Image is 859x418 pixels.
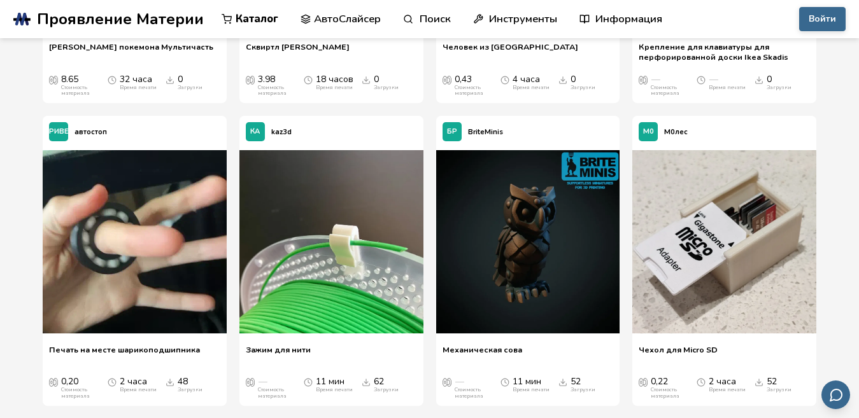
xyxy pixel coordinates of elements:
[49,345,200,364] a: Печать на месте шарикоподшипника
[571,84,595,91] font: Загрузки
[246,345,311,364] a: Зажим для нити
[246,74,255,85] span: Средняя стоимость
[246,344,311,355] font: Зажим для нити
[44,127,73,136] font: ПРИВЕТ
[120,375,147,387] font: 2 часа
[178,375,188,387] font: 48
[120,73,152,85] font: 32 часа
[571,73,576,85] font: 0
[49,42,213,61] a: [PERSON_NAME] покемона Мультичасть
[250,127,260,136] font: КА
[316,386,353,393] font: Время печати
[304,377,313,387] span: Среднее время печати
[374,375,384,387] font: 62
[455,386,483,400] font: Стоимость материала
[809,13,836,25] font: Войти
[362,377,371,387] span: Загрузки
[236,11,278,26] font: Каталог
[651,84,679,97] font: Стоимость материала
[258,386,287,400] font: Стоимость материала
[571,375,581,387] font: 52
[304,74,313,85] span: Среднее время печати
[447,127,457,136] font: БР
[443,377,451,387] span: Средняя стоимость
[178,386,202,393] font: Загрузки
[166,377,174,387] span: Загрузки
[513,386,550,393] font: Время печати
[558,377,567,387] span: Загрузки
[314,11,381,26] font: АвтоСлайсер
[489,11,557,26] font: Инструменты
[639,377,648,387] span: Средняя стоимость
[258,73,275,85] font: 3.98
[108,377,117,387] span: Среднее время печати
[468,127,503,137] font: BriteMinis
[500,377,509,387] span: Среднее время печати
[664,127,688,137] font: М0лес
[108,74,117,85] span: Среднее время печати
[709,386,746,393] font: Время печати
[639,74,648,85] span: Средняя стоимость
[374,386,399,393] font: Загрузки
[651,73,660,85] font: —
[767,386,792,393] font: Загрузки
[513,375,541,387] font: 11 мин
[49,344,200,355] font: Печать на месте шарикоподшипника
[271,127,292,137] font: kaz3d
[513,84,550,91] font: Время печати
[571,386,595,393] font: Загрузки
[49,74,58,85] span: Средняя стоимость
[258,375,267,387] font: —
[697,74,706,85] span: Среднее время печати
[374,73,379,85] font: 0
[246,42,350,61] a: Сквиртл [PERSON_NAME]
[767,375,777,387] font: 52
[639,42,810,61] a: Крепление для клавиатуры для перфорированной доски Ikea Skadis
[595,11,662,26] font: Информация
[455,375,464,387] font: —
[443,41,578,52] font: Человек из [GEOGRAPHIC_DATA]
[513,73,540,85] font: 4 часа
[120,386,157,393] font: Время печати
[643,127,654,136] font: М0
[258,84,287,97] font: Стоимость материала
[61,73,78,85] font: 8.65
[755,377,763,387] span: Загрузки
[316,375,344,387] font: 11 мин
[316,84,353,91] font: Время печати
[709,84,746,91] font: Время печати
[75,127,107,137] font: автостоп
[799,7,846,31] button: Войти
[246,41,350,52] font: Сквиртл [PERSON_NAME]
[443,345,522,364] a: Механическая сова
[767,73,772,85] font: 0
[374,84,399,91] font: Загрузки
[178,84,202,91] font: Загрузки
[178,73,183,85] font: 0
[49,377,58,387] span: Средняя стоимость
[362,74,371,85] span: Загрузки
[455,84,483,97] font: Стоимость материала
[246,377,255,387] span: Средняя стоимость
[651,375,668,387] font: 0,22
[49,41,213,52] font: [PERSON_NAME] покемона Мультичасть
[500,74,509,85] span: Среднее время печати
[755,74,763,85] span: Загрузки
[166,74,174,85] span: Загрузки
[558,74,567,85] span: Загрузки
[639,345,718,364] a: Чехол для Micro SD
[420,11,451,26] font: Поиск
[821,380,850,409] button: Отправить отзыв по электронной почте
[61,84,90,97] font: Стоимость материала
[443,344,522,355] font: Механическая сова
[639,41,788,62] font: Крепление для клавиатуры для перфорированной доски Ikea Skadis
[709,375,736,387] font: 2 часа
[443,42,578,61] a: Человек из [GEOGRAPHIC_DATA]
[651,386,679,400] font: Стоимость материала
[639,344,718,355] font: Чехол для Micro SD
[455,73,472,85] font: 0,43
[61,386,90,400] font: Стоимость материала
[443,74,451,85] span: Средняя стоимость
[316,73,353,85] font: 18 часов
[709,73,718,85] font: —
